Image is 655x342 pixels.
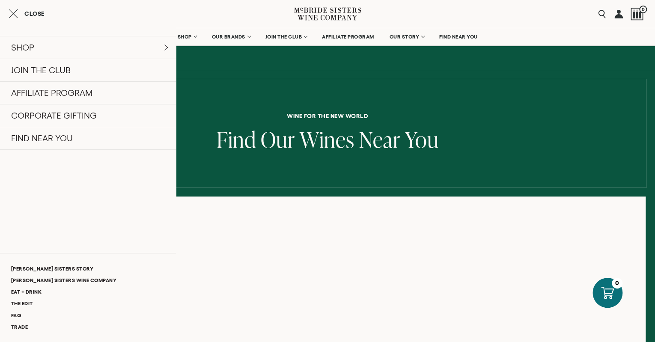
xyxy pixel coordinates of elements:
span: Find [217,125,256,154]
button: Close cart [9,9,45,19]
span: FIND NEAR YOU [439,34,478,40]
span: Close [24,11,45,17]
span: OUR BRANDS [212,34,245,40]
span: Our [261,125,295,154]
span: You [405,125,439,154]
span: JOIN THE CLUB [265,34,302,40]
span: SHOP [178,34,192,40]
a: AFFILIATE PROGRAM [316,28,380,45]
a: SHOP [172,28,202,45]
a: OUR BRANDS [206,28,256,45]
span: Wines [300,125,354,154]
span: AFFILIATE PROGRAM [322,34,374,40]
span: Near [359,125,400,154]
a: FIND NEAR YOU [434,28,483,45]
span: OUR STORY [390,34,420,40]
a: JOIN THE CLUB [260,28,313,45]
div: 0 [612,278,622,288]
span: 0 [639,6,647,13]
a: OUR STORY [384,28,430,45]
